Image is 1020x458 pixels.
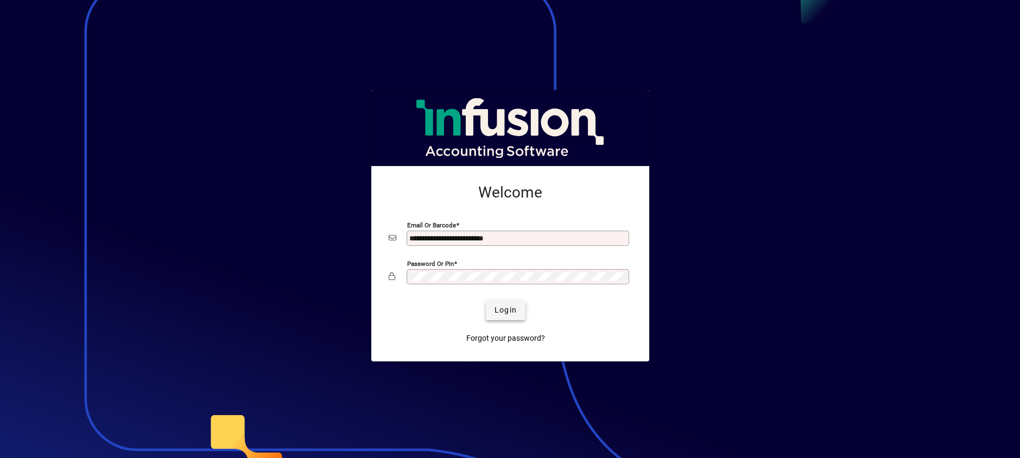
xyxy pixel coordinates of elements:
h2: Welcome [389,183,632,202]
mat-label: Email or Barcode [407,221,456,228]
button: Login [486,301,525,320]
mat-label: Password or Pin [407,259,454,267]
span: Forgot your password? [466,333,545,344]
a: Forgot your password? [462,329,549,348]
span: Login [495,304,517,316]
